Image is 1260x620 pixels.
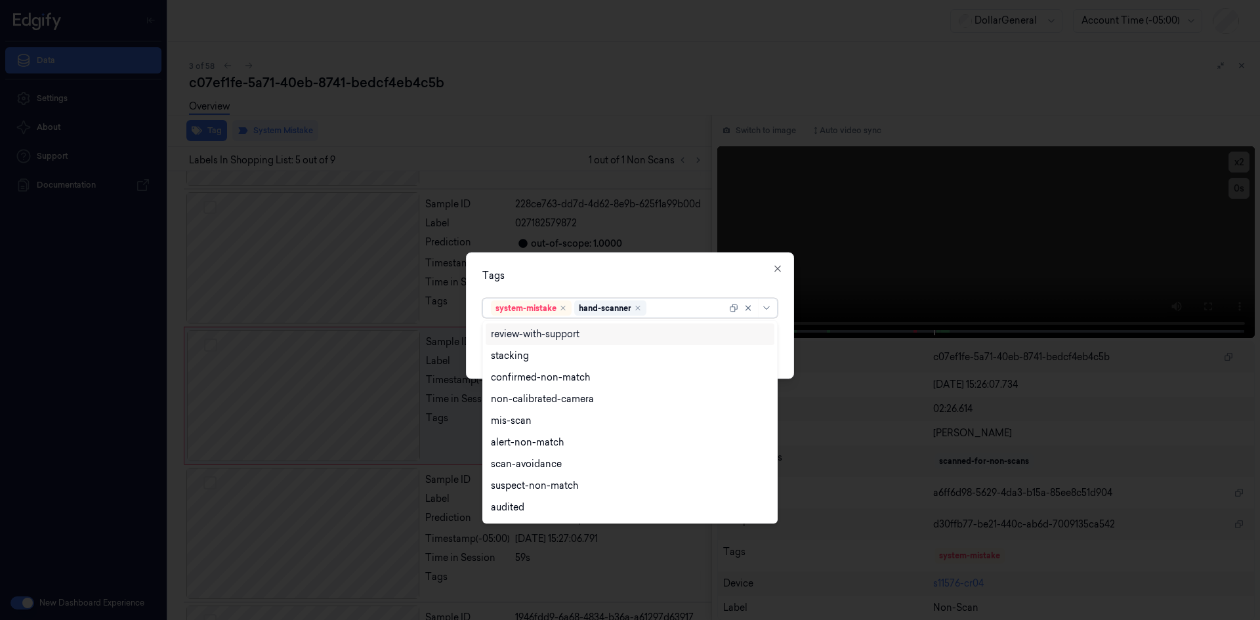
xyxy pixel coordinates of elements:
[491,327,579,341] div: review-with-support
[634,304,642,312] div: Remove ,hand-scanner
[579,302,631,314] div: hand-scanner
[559,304,567,312] div: Remove ,system-mistake
[491,371,590,384] div: confirmed-non-match
[482,268,778,282] div: Tags
[491,501,524,514] div: audited
[491,349,529,363] div: stacking
[491,479,578,493] div: suspect-non-match
[491,457,562,471] div: scan-avoidance
[491,436,564,449] div: alert-non-match
[491,414,532,428] div: mis-scan
[495,302,556,314] div: system-mistake
[491,392,594,406] div: non-calibrated-camera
